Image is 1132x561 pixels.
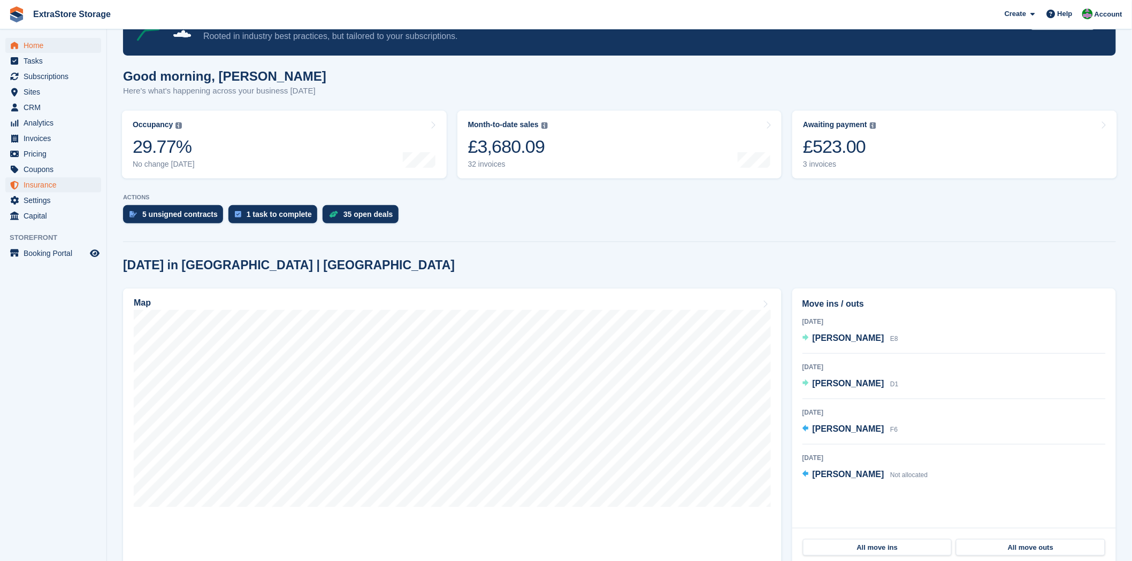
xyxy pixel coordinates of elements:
[24,100,88,115] span: CRM
[24,53,88,68] span: Tasks
[813,379,884,388] span: [PERSON_NAME]
[890,335,898,342] span: E8
[802,468,928,482] a: [PERSON_NAME] Not allocated
[123,258,455,272] h2: [DATE] in [GEOGRAPHIC_DATA] | [GEOGRAPHIC_DATA]
[890,471,928,479] span: Not allocated
[133,136,195,158] div: 29.77%
[24,38,88,53] span: Home
[5,100,101,115] a: menu
[343,210,393,219] div: 35 open deals
[24,146,88,161] span: Pricing
[468,120,539,129] div: Month-to-date sales
[457,111,782,178] a: Month-to-date sales £3,680.09 32 invoices
[10,232,106,243] span: Storefront
[133,160,195,169] div: No change [DATE]
[24,131,88,146] span: Invoices
[142,210,218,219] div: 5 unsigned contracts
[803,136,876,158] div: £523.00
[1058,9,1073,19] span: Help
[802,362,1106,372] div: [DATE]
[129,211,137,217] img: contract_signature_icon-13c848040528278c33f63329250d36e43548de30e8caae1d1a13099fd9432cc5.svg
[24,162,88,177] span: Coupons
[5,115,101,130] a: menu
[802,408,1106,417] div: [DATE]
[5,84,101,99] a: menu
[803,160,876,169] div: 3 invoices
[468,136,548,158] div: £3,680.09
[1095,9,1122,20] span: Account
[24,193,88,208] span: Settings
[24,246,88,261] span: Booking Portal
[1005,9,1026,19] span: Create
[870,122,876,129] img: icon-info-grey-7440780725fd019a000dd9b08b2336e03edf1995a4989e88bcd33f0948082b44.svg
[541,122,548,129] img: icon-info-grey-7440780725fd019a000dd9b08b2336e03edf1995a4989e88bcd33f0948082b44.svg
[123,69,326,83] h1: Good morning, [PERSON_NAME]
[802,332,898,346] a: [PERSON_NAME] E8
[24,177,88,192] span: Insurance
[813,424,884,433] span: [PERSON_NAME]
[9,6,25,22] img: stora-icon-8386f47178a22dfd0bd8f6a31ec36ba5ce8667c1dd55bd0f319d3a0aa187defe.svg
[5,69,101,84] a: menu
[5,38,101,53] a: menu
[890,380,898,388] span: D1
[88,247,101,260] a: Preview store
[29,5,115,23] a: ExtraStore Storage
[24,115,88,130] span: Analytics
[123,205,228,229] a: 5 unsigned contracts
[5,53,101,68] a: menu
[123,194,1116,201] p: ACTIONS
[134,298,151,308] h2: Map
[235,211,241,217] img: task-75834270c22a3079a89374b754ae025e5fb1db73e45f91037f5363f120a921f8.svg
[228,205,323,229] a: 1 task to complete
[175,122,182,129] img: icon-info-grey-7440780725fd019a000dd9b08b2336e03edf1995a4989e88bcd33f0948082b44.svg
[803,120,867,129] div: Awaiting payment
[247,210,312,219] div: 1 task to complete
[890,426,898,433] span: F6
[329,211,338,218] img: deal-1b604bf984904fb50ccaf53a9ad4b4a5d6e5aea283cecdc64d6e3604feb123c2.svg
[802,377,899,391] a: [PERSON_NAME] D1
[803,539,952,556] a: All move ins
[323,205,404,229] a: 35 open deals
[5,208,101,223] a: menu
[122,111,447,178] a: Occupancy 29.77% No change [DATE]
[133,120,173,129] div: Occupancy
[5,146,101,161] a: menu
[802,453,1106,463] div: [DATE]
[802,423,898,437] a: [PERSON_NAME] F6
[123,85,326,97] p: Here's what's happening across your business [DATE]
[24,69,88,84] span: Subscriptions
[5,193,101,208] a: menu
[802,298,1106,310] h2: Move ins / outs
[5,131,101,146] a: menu
[24,84,88,99] span: Sites
[5,177,101,192] a: menu
[5,246,101,261] a: menu
[802,317,1106,326] div: [DATE]
[813,470,884,479] span: [PERSON_NAME]
[5,162,101,177] a: menu
[468,160,548,169] div: 32 invoices
[813,333,884,342] span: [PERSON_NAME]
[24,208,88,223] span: Capital
[203,30,1022,42] p: Rooted in industry best practices, but tailored to your subscriptions.
[792,111,1117,178] a: Awaiting payment £523.00 3 invoices
[956,539,1105,556] a: All move outs
[1082,9,1093,19] img: Grant Daniel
